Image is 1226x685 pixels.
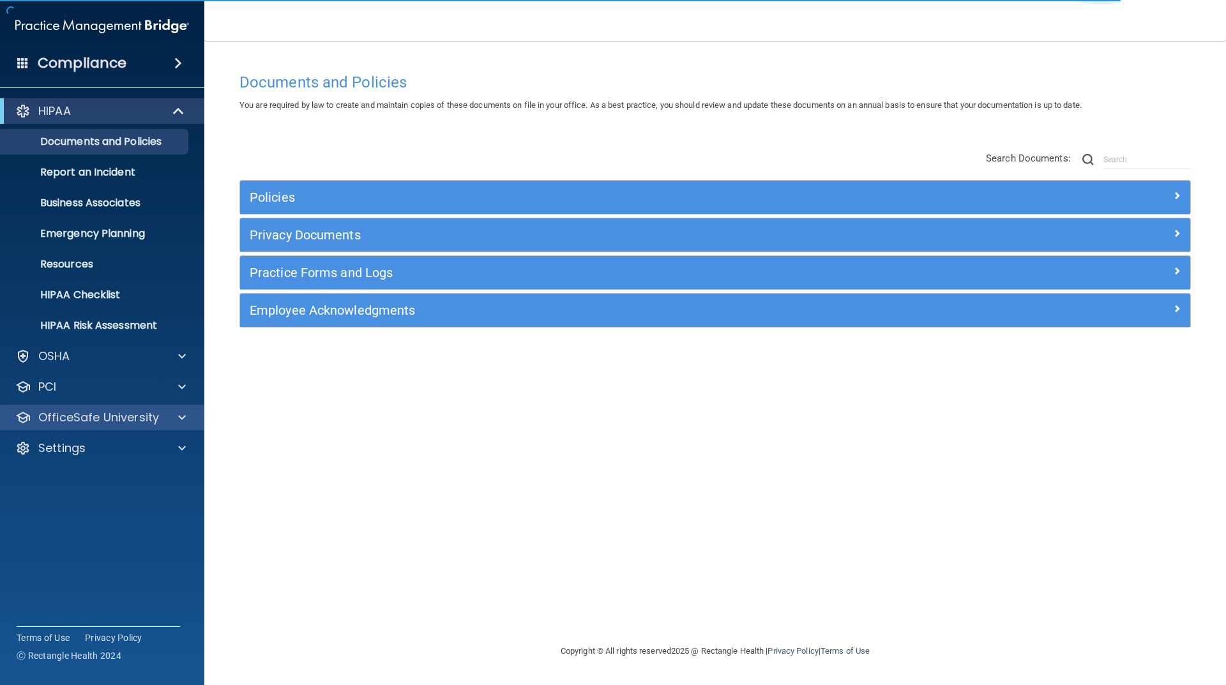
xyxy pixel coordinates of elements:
a: OfficeSafe University [15,410,186,425]
p: OfficeSafe University [38,410,159,425]
span: Ⓒ Rectangle Health 2024 [17,649,121,662]
h5: Employee Acknowledgments [250,303,943,317]
span: You are required by law to create and maintain copies of these documents on file in your office. ... [239,100,1082,110]
p: Settings [38,440,86,456]
a: Privacy Policy [768,646,818,656]
p: Documents and Policies [8,135,183,148]
h5: Policies [250,190,943,204]
h5: Privacy Documents [250,228,943,242]
h4: Compliance [38,54,126,72]
p: Resources [8,258,183,271]
a: Practice Forms and Logs [250,262,1181,283]
p: Report an Incident [8,166,183,179]
h5: Practice Forms and Logs [250,266,943,280]
a: HIPAA [15,103,185,119]
a: Terms of Use [17,631,70,644]
div: Copyright © All rights reserved 2025 @ Rectangle Health | | [482,631,948,672]
span: Search Documents: [986,153,1071,164]
p: Business Associates [8,197,183,209]
p: PCI [38,379,56,395]
img: ic-search.3b580494.png [1082,154,1094,165]
a: Employee Acknowledgments [250,300,1181,320]
iframe: Drift Widget Chat Controller [1005,594,1211,645]
a: OSHA [15,349,186,364]
a: PCI [15,379,186,395]
h4: Documents and Policies [239,74,1191,91]
input: Search [1103,150,1191,169]
img: PMB logo [15,13,189,39]
a: Settings [15,440,186,456]
p: Emergency Planning [8,227,183,240]
a: Terms of Use [821,646,870,656]
p: HIPAA Risk Assessment [8,319,183,332]
a: Privacy Policy [85,631,142,644]
p: HIPAA Checklist [8,289,183,301]
p: OSHA [38,349,70,364]
p: HIPAA [38,103,71,119]
a: Privacy Documents [250,225,1181,245]
a: Policies [250,187,1181,207]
